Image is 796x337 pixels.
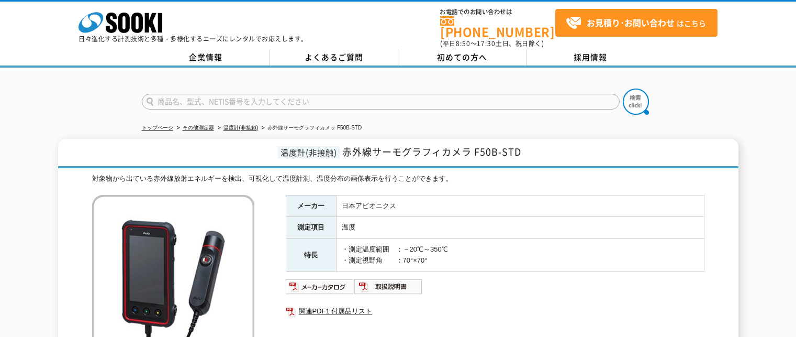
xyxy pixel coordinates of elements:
[286,305,704,318] a: 関連PDF1 付属品リスト
[342,145,521,159] span: 赤外線サーモグラフィカメラ F50B-STD
[142,50,270,66] a: 企業情報
[286,278,354,295] img: メーカーカタログ
[183,125,214,131] a: その他測定器
[437,51,487,63] span: 初めての方へ
[336,217,704,239] td: 温度
[354,278,423,295] img: 取扱説明書
[79,36,308,42] p: 日々進化する計測技術と多種・多様化するニーズにレンタルでお応えします。
[142,94,620,110] input: 商品名、型式、NETIS番号を入力してください
[336,239,704,272] td: ・測定温度範囲 ：－20℃～350℃ ・測定視野角 ：70°×70°
[398,50,526,66] a: 初めての方へ
[223,125,259,131] a: 温度計(非接触)
[92,173,704,184] div: 対象物から出ている赤外線放射エネルギーを検出、可視化して温度計測、温度分布の画像表示を行うことができます。
[456,39,470,48] span: 8:50
[555,9,717,37] a: お見積り･お問い合わせはこちら
[278,146,340,158] span: 温度計(非接触)
[526,50,655,66] a: 採用情報
[440,9,555,15] span: お電話でのお問い合わせは
[286,239,336,272] th: 特長
[286,217,336,239] th: 測定項目
[354,285,423,293] a: 取扱説明書
[286,195,336,217] th: メーカー
[286,285,354,293] a: メーカーカタログ
[566,15,706,31] span: はこちら
[142,125,173,131] a: トップページ
[440,16,555,38] a: [PHONE_NUMBER]
[587,16,675,29] strong: お見積り･お問い合わせ
[270,50,398,66] a: よくあるご質問
[336,195,704,217] td: 日本アビオニクス
[477,39,496,48] span: 17:30
[623,89,649,115] img: btn_search.png
[440,39,544,48] span: (平日 ～ 土日、祝日除く)
[260,123,362,134] li: 赤外線サーモグラフィカメラ F50B-STD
